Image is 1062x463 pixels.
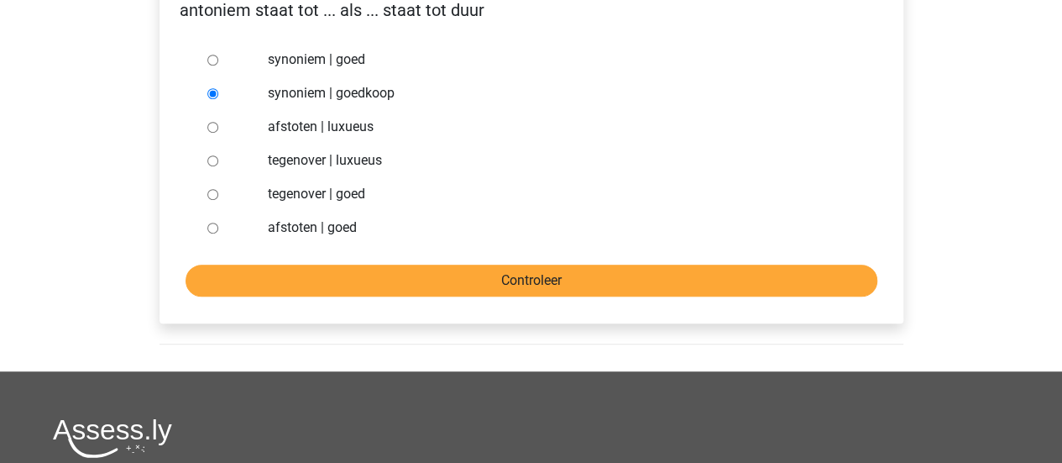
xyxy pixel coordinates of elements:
[186,265,877,297] input: Controleer
[268,150,849,171] label: tegenover | luxueus
[268,218,849,238] label: afstoten | goed
[268,117,849,137] label: afstoten | luxueus
[268,83,849,103] label: synoniem | goedkoop
[268,50,849,70] label: synoniem | goed
[268,184,849,204] label: tegenover | goed
[53,418,172,458] img: Assessly logo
